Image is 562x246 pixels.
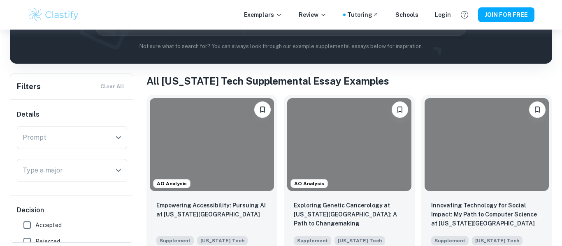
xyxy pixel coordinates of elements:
[156,236,194,245] span: Supplement
[113,132,124,143] button: Open
[17,81,41,92] h6: Filters
[395,10,418,19] a: Schools
[472,236,523,245] span: [US_STATE] Tech
[478,7,534,22] button: JOIN FOR FREE
[113,165,124,176] button: Open
[146,74,552,88] h1: All [US_STATE] Tech Supplemental Essay Examples
[529,101,546,118] button: Please log in to bookmark exemplars
[291,180,327,187] span: AO Analysis
[35,237,60,246] span: Rejected
[294,201,405,228] p: Exploring Genetic Cancerology at Georgia Tech: A Path to Changemaking
[254,101,271,118] button: Please log in to bookmark exemplars
[28,7,80,23] img: Clastify logo
[294,236,331,245] span: Supplement
[431,201,542,228] p: Innovating Technology for Social Impact: My Path to Computer Science at Georgia Tech
[35,221,62,230] span: Accepted
[392,101,408,118] button: Please log in to bookmark exemplars
[17,205,127,215] h6: Decision
[153,180,190,187] span: AO Analysis
[334,236,385,245] span: [US_STATE] Tech
[435,10,451,19] a: Login
[299,10,327,19] p: Review
[197,236,248,245] span: [US_STATE] Tech
[156,201,267,219] p: Empowering Accessibility: Pursuing AI at Georgia Tech
[457,8,471,22] button: Help and Feedback
[431,236,469,245] span: Supplement
[347,10,379,19] a: Tutoring
[244,10,282,19] p: Exemplars
[16,42,546,51] p: Not sure what to search for? You can always look through our example supplemental essays below fo...
[17,110,127,120] h6: Details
